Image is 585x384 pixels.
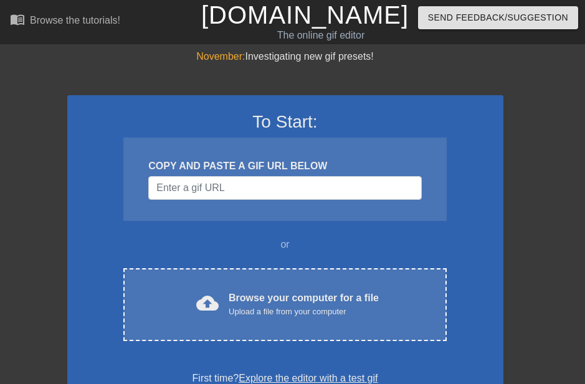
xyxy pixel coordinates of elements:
a: [DOMAIN_NAME] [201,1,409,29]
div: COPY AND PASTE A GIF URL BELOW [148,159,421,174]
span: cloud_upload [196,292,219,314]
div: Investigating new gif presets! [67,49,503,64]
div: Upload a file from your computer [229,306,379,318]
input: Username [148,176,421,200]
div: or [100,237,471,252]
h3: To Start: [83,111,487,133]
a: Explore the editor with a test gif [239,373,378,383]
button: Send Feedback/Suggestion [418,6,578,29]
a: Browse the tutorials! [10,12,120,31]
div: Browse your computer for a file [229,291,379,318]
div: The online gif editor [201,28,440,43]
div: Browse the tutorials! [30,15,120,26]
span: November: [196,51,245,62]
span: Send Feedback/Suggestion [428,10,568,26]
span: menu_book [10,12,25,27]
